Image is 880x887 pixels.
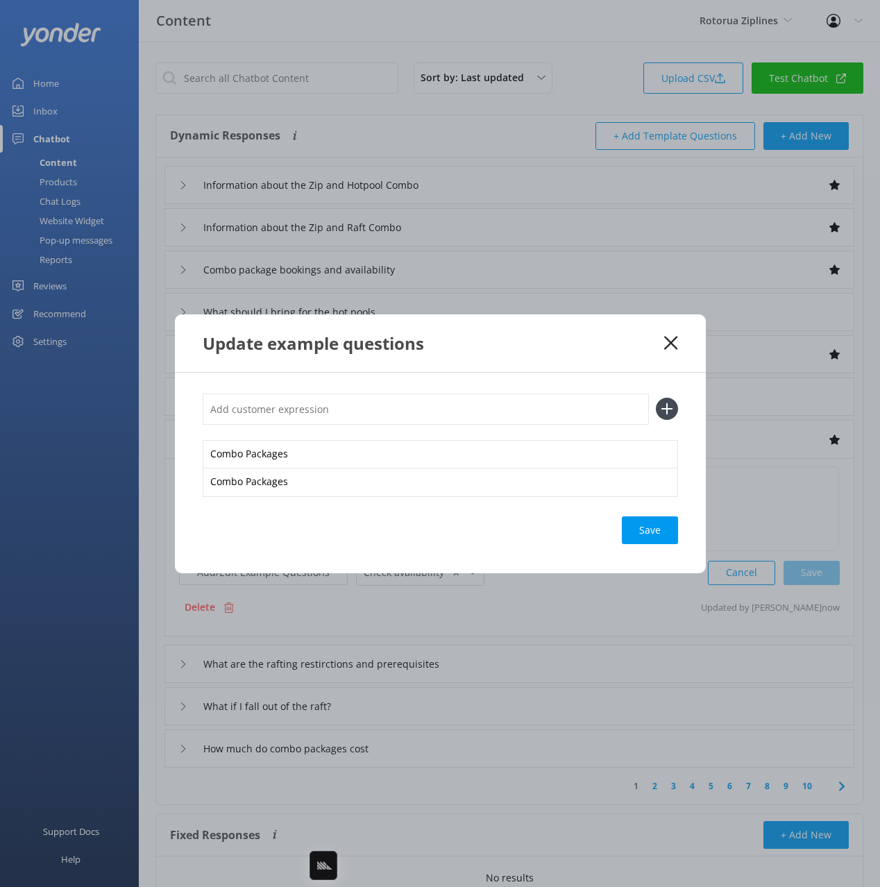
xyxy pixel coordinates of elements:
input: Add customer expression [203,394,649,425]
button: Save [622,516,678,544]
div: Update example questions [203,332,665,355]
div: Combo Packages [203,440,678,469]
div: Combo Packages [203,468,678,497]
button: Close [664,336,677,350]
